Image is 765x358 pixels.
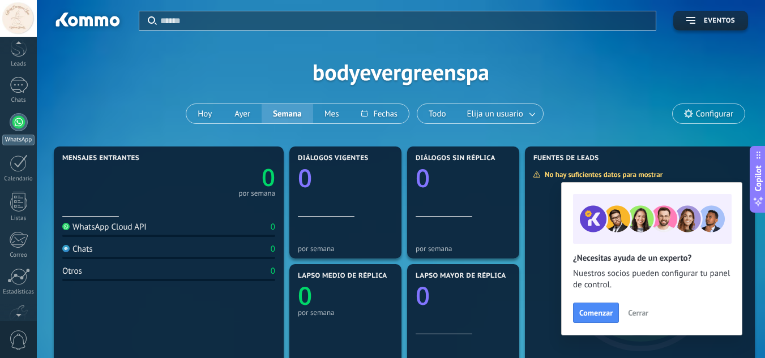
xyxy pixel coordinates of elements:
[62,223,70,230] img: WhatsApp Cloud API
[62,245,70,252] img: Chats
[416,278,430,312] text: 0
[298,244,393,253] div: por semana
[169,161,275,193] a: 0
[417,104,458,123] button: Todo
[271,266,275,277] div: 0
[62,244,93,255] div: Chats
[2,215,35,222] div: Listas
[62,266,82,277] div: Otros
[696,109,733,119] span: Configurar
[238,191,275,196] div: por semana
[313,104,351,123] button: Mes
[2,97,35,104] div: Chats
[2,175,35,183] div: Calendario
[628,309,648,317] span: Cerrar
[298,272,387,280] span: Lapso medio de réplica
[2,252,35,259] div: Correo
[271,244,275,255] div: 0
[416,154,495,162] span: Diálogos sin réplica
[579,309,613,317] span: Comenzar
[2,135,35,145] div: WhatsApp
[573,268,730,291] span: Nuestros socios pueden configurar tu panel de control.
[262,104,313,123] button: Semana
[416,244,511,253] div: por semana
[298,154,369,162] span: Diálogos vigentes
[704,17,735,25] span: Eventos
[62,222,147,232] div: WhatsApp Cloud API
[223,104,262,123] button: Ayer
[573,303,619,323] button: Comenzar
[416,161,430,195] text: 0
[623,304,653,321] button: Cerrar
[458,104,543,123] button: Elija un usuario
[350,104,408,123] button: Fechas
[533,154,599,162] span: Fuentes de leads
[673,11,748,31] button: Eventos
[186,104,223,123] button: Hoy
[298,161,312,195] text: 0
[298,308,393,317] div: por semana
[753,165,764,191] span: Copilot
[62,154,139,162] span: Mensajes entrantes
[533,170,670,179] div: No hay suficientes datos para mostrar
[2,288,35,296] div: Estadísticas
[2,61,35,68] div: Leads
[416,272,506,280] span: Lapso mayor de réplica
[465,106,525,122] span: Elija un usuario
[271,222,275,232] div: 0
[262,161,275,193] text: 0
[573,253,730,264] h2: ¿Necesitas ayuda de un experto?
[298,278,312,312] text: 0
